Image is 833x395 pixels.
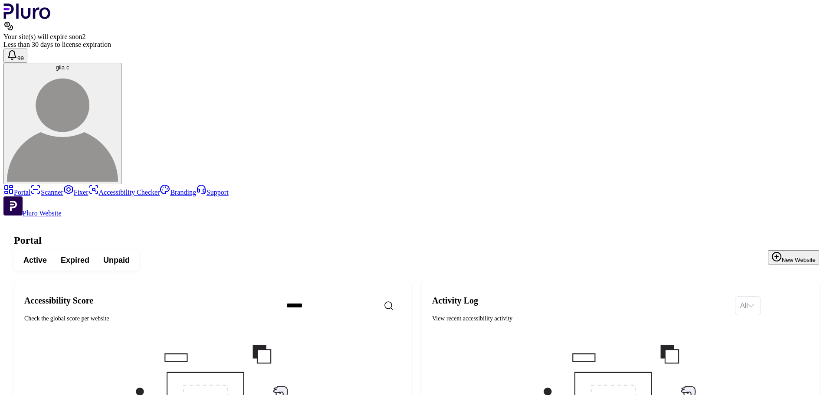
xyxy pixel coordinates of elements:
h1: Portal [14,235,819,246]
div: Check the global score per website [24,314,272,323]
button: Unpaid [96,252,137,268]
button: Expired [54,252,96,268]
a: Accessibility Checker [89,189,160,196]
h2: Activity Log [432,295,728,306]
button: gila cgila c [3,63,121,184]
div: Set sorting [735,296,761,315]
input: Search [279,297,429,315]
a: Scanner [30,189,63,196]
span: Expired [61,255,89,265]
span: gila c [56,64,69,71]
div: Less than 30 days to license expiration [3,41,830,49]
span: Active [23,255,47,265]
a: Support [196,189,229,196]
span: Unpaid [103,255,130,265]
a: Open Pluro Website [3,209,62,217]
a: Logo [3,13,51,20]
button: New Website [768,250,819,264]
h2: Accessibility Score [24,295,272,306]
aside: Sidebar menu [3,184,830,217]
a: Fixer [63,189,89,196]
div: View recent accessibility activity [432,314,728,323]
span: 99 [17,55,24,62]
img: gila c [7,71,118,182]
div: Your site(s) will expire soon [3,33,830,41]
button: Active [16,252,54,268]
button: Open notifications, you have 126 new notifications [3,49,27,63]
a: Portal [3,189,30,196]
a: Branding [160,189,196,196]
span: 2 [82,33,85,40]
